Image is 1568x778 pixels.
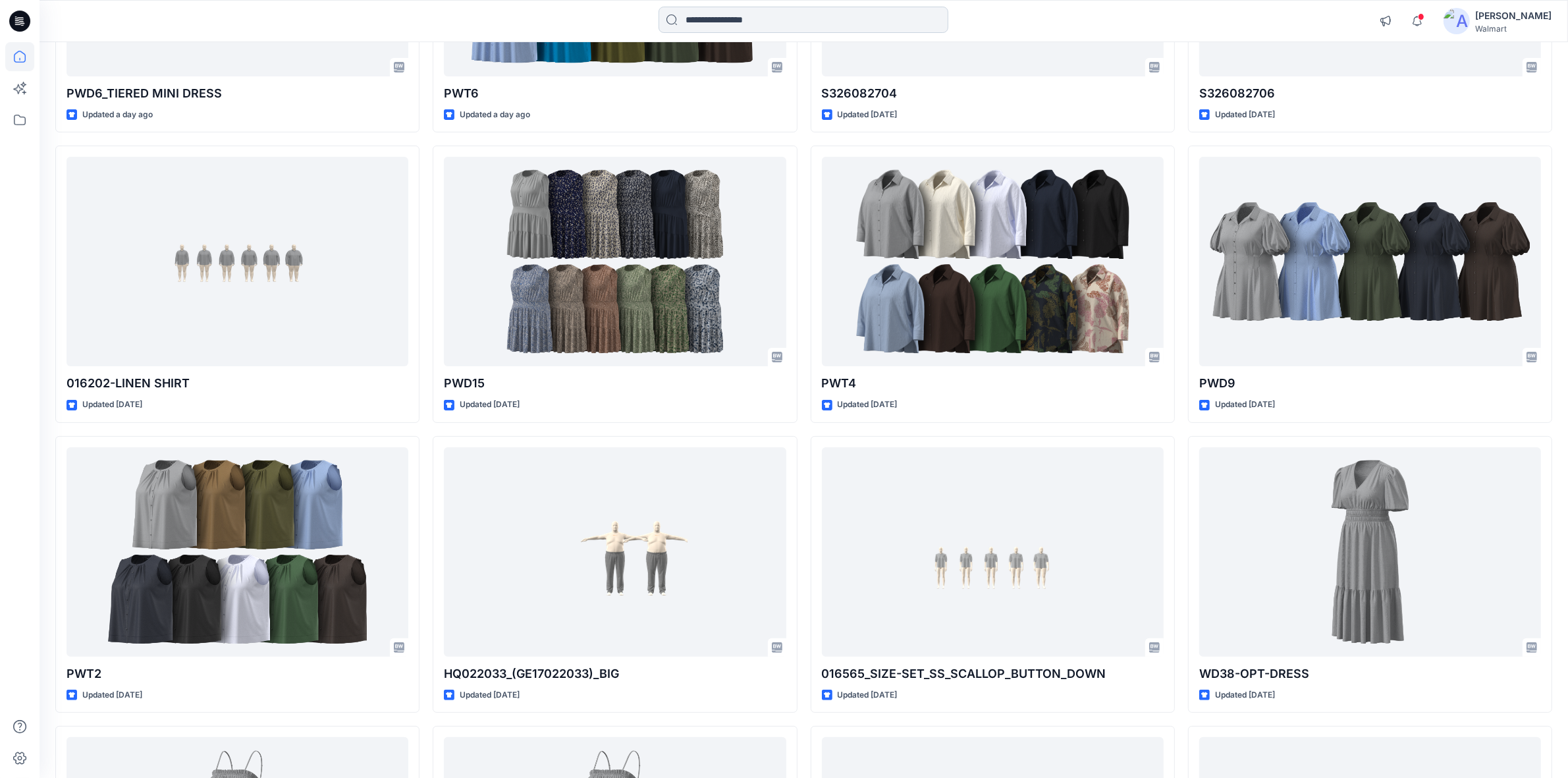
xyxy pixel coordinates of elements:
a: 016565_SIZE-SET_SS_SCALLOP_BUTTON_DOWN [822,447,1164,657]
img: avatar [1444,8,1470,34]
p: PWT6 [444,84,786,103]
p: 016202-LINEN SHIRT [67,374,408,393]
p: Updated [DATE] [1215,108,1275,122]
a: PWT4 [822,157,1164,366]
a: PWD9 [1199,157,1541,366]
p: S326082704 [822,84,1164,103]
p: Updated [DATE] [460,398,520,412]
p: Updated [DATE] [82,688,142,702]
p: Updated [DATE] [460,688,520,702]
a: 016202-LINEN SHIRT [67,157,408,366]
div: Walmart [1475,24,1552,34]
p: Updated [DATE] [82,398,142,412]
p: S326082706 [1199,84,1541,103]
p: Updated [DATE] [1215,688,1275,702]
div: [PERSON_NAME] [1475,8,1552,24]
p: Updated a day ago [82,108,153,122]
p: PWT4 [822,374,1164,393]
p: PWD9 [1199,374,1541,393]
a: WD38-OPT-DRESS [1199,447,1541,657]
p: Updated a day ago [460,108,530,122]
p: PWD15 [444,374,786,393]
a: HQ022033_(GE17022033)_BIG [444,447,786,657]
p: Updated [DATE] [838,108,898,122]
p: WD38-OPT-DRESS [1199,665,1541,683]
p: Updated [DATE] [838,398,898,412]
p: PWD6_TIERED MINI DRESS [67,84,408,103]
a: PWT2 [67,447,408,657]
p: 016565_SIZE-SET_SS_SCALLOP_BUTTON_DOWN [822,665,1164,683]
p: Updated [DATE] [838,688,898,702]
a: PWD15 [444,157,786,366]
p: Updated [DATE] [1215,398,1275,412]
p: HQ022033_(GE17022033)_BIG [444,665,786,683]
p: PWT2 [67,665,408,683]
